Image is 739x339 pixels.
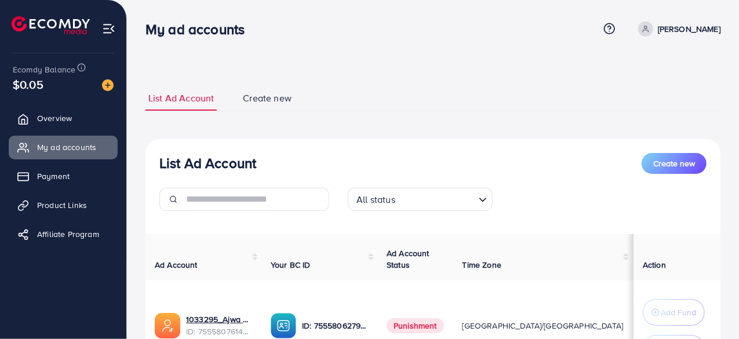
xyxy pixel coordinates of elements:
[13,64,75,75] span: Ecomdy Balance
[399,189,474,208] input: Search for option
[145,21,254,38] h3: My ad accounts
[155,259,198,271] span: Ad Account
[186,314,252,337] div: <span class='underline'>1033295_Ajwa Mart1_1759223615941</span></br>7555807614962614290
[653,158,695,169] span: Create new
[186,326,252,337] span: ID: 7555807614962614290
[642,153,707,174] button: Create new
[9,223,118,246] a: Affiliate Program
[463,320,624,331] span: [GEOGRAPHIC_DATA]/[GEOGRAPHIC_DATA]
[658,22,720,36] p: [PERSON_NAME]
[302,319,368,333] p: ID: 7555806279568359431
[9,136,118,159] a: My ad accounts
[12,16,90,34] img: logo
[387,318,444,333] span: Punishment
[463,259,501,271] span: Time Zone
[643,299,705,326] button: Add Fund
[643,259,666,271] span: Action
[148,92,214,105] span: List Ad Account
[13,76,43,93] span: $0.05
[102,79,114,91] img: image
[634,21,720,37] a: [PERSON_NAME]
[155,313,180,338] img: ic-ads-acc.e4c84228.svg
[661,305,696,319] p: Add Fund
[271,313,296,338] img: ic-ba-acc.ded83a64.svg
[102,22,115,35] img: menu
[387,247,429,271] span: Ad Account Status
[9,194,118,217] a: Product Links
[37,112,72,124] span: Overview
[348,188,493,211] div: Search for option
[37,228,99,240] span: Affiliate Program
[9,107,118,130] a: Overview
[186,314,252,325] a: 1033295_Ajwa Mart1_1759223615941
[9,165,118,188] a: Payment
[243,92,292,105] span: Create new
[354,191,398,208] span: All status
[37,170,70,182] span: Payment
[37,141,96,153] span: My ad accounts
[159,155,256,172] h3: List Ad Account
[271,259,311,271] span: Your BC ID
[37,199,87,211] span: Product Links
